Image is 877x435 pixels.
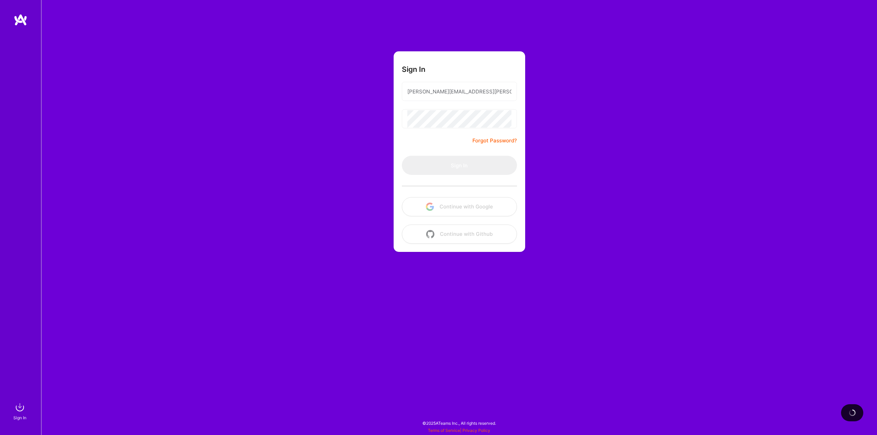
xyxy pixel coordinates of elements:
[13,414,26,421] div: Sign In
[14,14,27,26] img: logo
[428,428,460,433] a: Terms of Service
[428,428,490,433] span: |
[14,400,27,421] a: sign inSign In
[407,83,511,100] input: Email...
[402,197,517,216] button: Continue with Google
[426,230,434,238] img: icon
[13,400,27,414] img: sign in
[462,428,490,433] a: Privacy Policy
[472,137,517,145] a: Forgot Password?
[402,156,517,175] button: Sign In
[41,414,877,432] div: © 2025 ATeams Inc., All rights reserved.
[426,203,434,211] img: icon
[402,225,517,244] button: Continue with Github
[402,65,425,74] h3: Sign In
[849,409,856,416] img: loading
